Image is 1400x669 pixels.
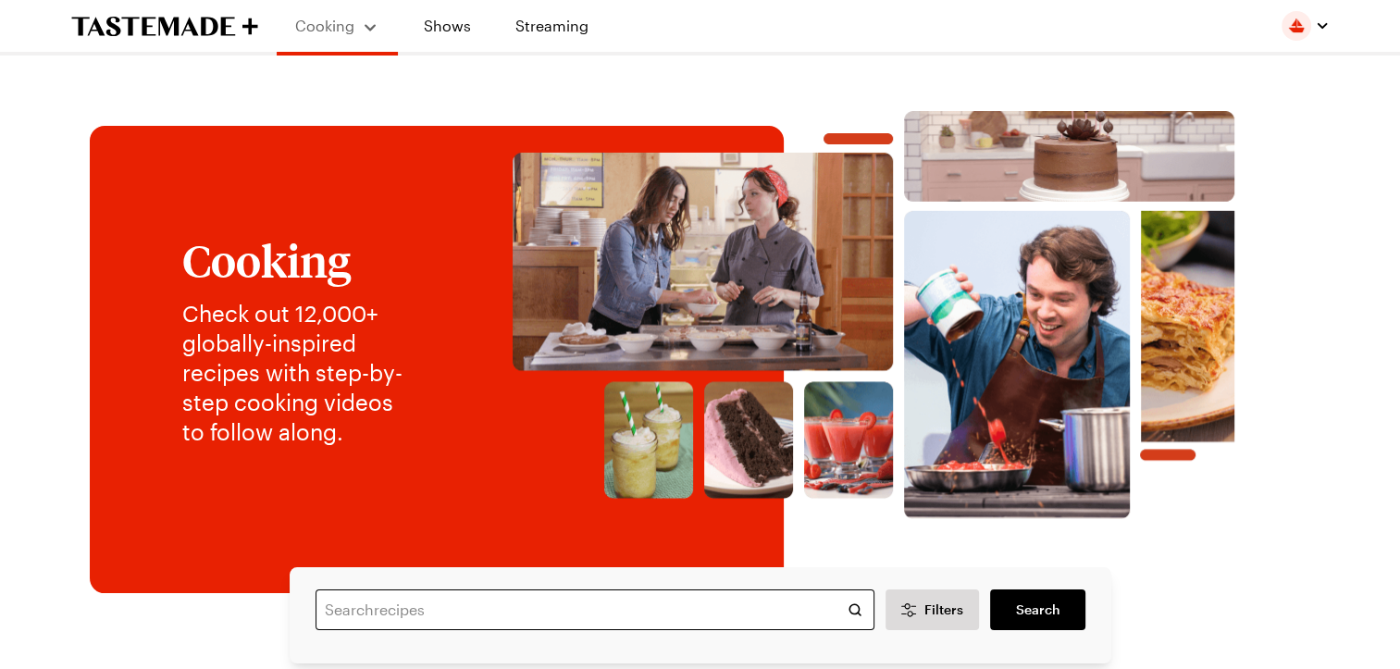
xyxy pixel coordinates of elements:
img: Profile picture [1282,11,1311,41]
button: Desktop filters [886,589,980,630]
p: Check out 12,000+ globally-inspired recipes with step-by-step cooking videos to follow along. [182,299,418,447]
button: Profile picture [1282,11,1330,41]
a: To Tastemade Home Page [71,16,258,37]
span: Search [1015,601,1059,619]
span: Filters [923,601,962,619]
h1: Cooking [182,236,418,284]
button: Cooking [295,7,379,44]
a: filters [990,589,1084,630]
img: Explore recipes [455,111,1293,519]
span: Cooking [295,17,354,34]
